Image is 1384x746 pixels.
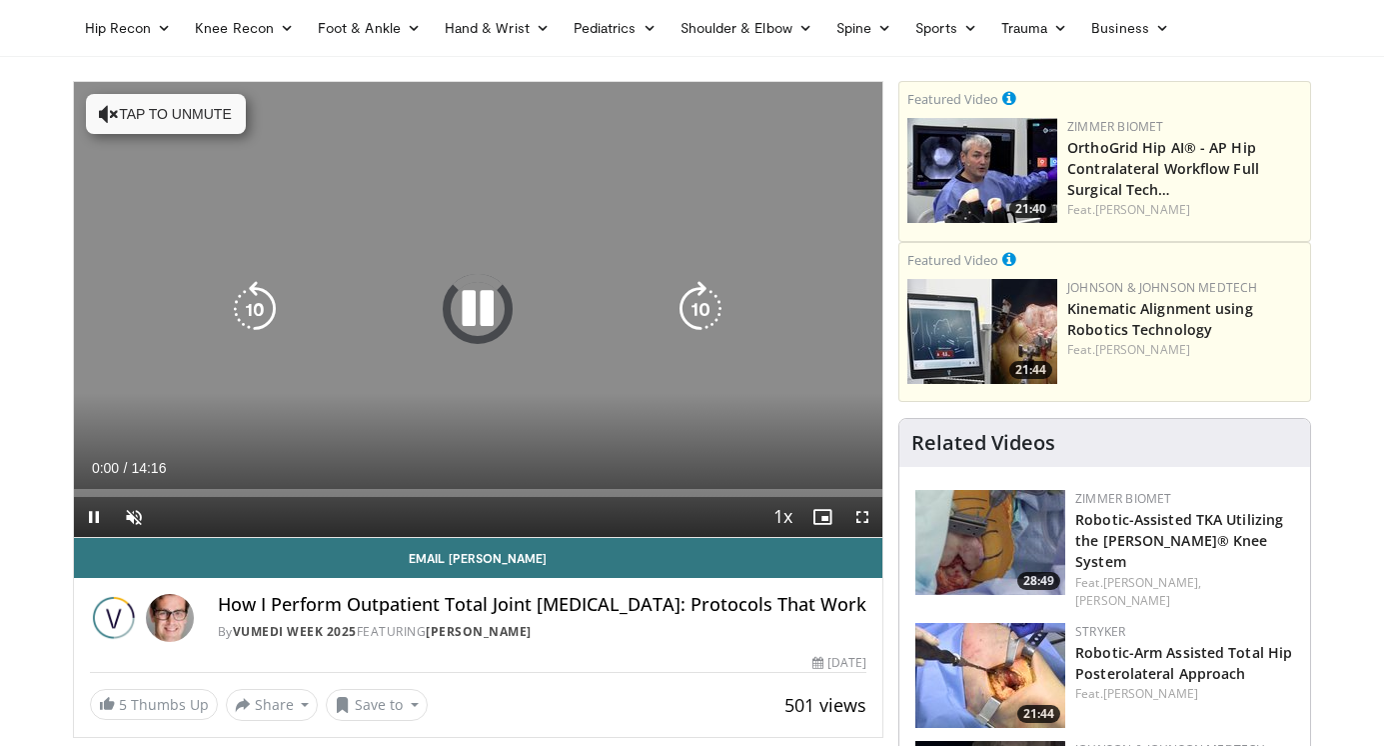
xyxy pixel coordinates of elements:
a: 5 Thumbs Up [90,689,218,720]
img: Vumedi Week 2025 [90,594,138,642]
img: 96a9cbbb-25ee-4404-ab87-b32d60616ad7.150x105_q85_crop-smart_upscale.jpg [907,118,1057,223]
button: Tap to unmute [86,94,246,134]
a: Vumedi Week 2025 [233,623,357,640]
a: Hip Recon [73,8,184,48]
span: 21:44 [1009,361,1052,379]
h4: How I Perform Outpatient Total Joint [MEDICAL_DATA]: Protocols That Work [218,594,867,616]
a: Kinematic Alignment using Robotics Technology [1067,299,1253,339]
a: Sports [903,8,989,48]
img: 85482610-0380-4aae-aa4a-4a9be0c1a4f1.150x105_q85_crop-smart_upscale.jpg [907,279,1057,384]
button: Unmute [114,497,154,537]
video-js: Video Player [74,82,883,538]
h4: Related Videos [911,431,1055,455]
a: [PERSON_NAME], [1103,574,1201,591]
a: Zimmer Biomet [1067,118,1163,135]
button: Enable picture-in-picture mode [802,497,842,537]
a: [PERSON_NAME] [1095,201,1190,218]
a: Johnson & Johnson MedTech [1067,279,1257,296]
a: 21:40 [907,118,1057,223]
a: OrthoGrid Hip AI® - AP Hip Contralateral Workflow Full Surgical Tech… [1067,138,1259,199]
a: [PERSON_NAME] [1095,341,1190,358]
a: Email [PERSON_NAME] [74,538,883,578]
a: Business [1079,8,1181,48]
a: Stryker [1075,623,1125,640]
a: [PERSON_NAME] [1103,685,1198,702]
a: Hand & Wrist [433,8,562,48]
div: Feat. [1075,574,1294,610]
button: Save to [326,689,428,721]
a: Robotic-Assisted TKA Utilizing the [PERSON_NAME]® Knee System [1075,510,1283,571]
a: Trauma [989,8,1080,48]
a: 21:44 [907,279,1057,384]
button: Fullscreen [842,497,882,537]
small: Featured Video [907,90,998,108]
div: Feat. [1075,685,1294,703]
div: Feat. [1067,201,1302,219]
button: Pause [74,497,114,537]
a: Zimmer Biomet [1075,490,1171,507]
a: Foot & Ankle [306,8,433,48]
div: Progress Bar [74,489,883,497]
span: 21:40 [1009,200,1052,218]
span: 5 [119,695,127,714]
div: By FEATURING [218,623,867,641]
a: Spine [824,8,903,48]
a: Pediatrics [562,8,669,48]
span: 28:49 [1017,572,1060,590]
a: Knee Recon [183,8,306,48]
img: Avatar [146,594,194,642]
span: 14:16 [131,460,166,476]
a: [PERSON_NAME] [1075,592,1170,609]
a: Robotic-Arm Assisted Total Hip Posterolateral Approach [1075,643,1292,683]
div: Feat. [1067,341,1302,359]
span: 501 views [784,693,866,717]
img: 3d35c8c9-d38c-4b51-bca9-0f8f52bcb268.150x105_q85_crop-smart_upscale.jpg [915,623,1065,728]
button: Playback Rate [762,497,802,537]
div: [DATE] [812,654,866,672]
a: Shoulder & Elbow [669,8,824,48]
span: 0:00 [92,460,119,476]
span: / [124,460,128,476]
span: 21:44 [1017,705,1060,723]
a: [PERSON_NAME] [426,623,532,640]
img: 8628d054-67c0-4db7-8e0b-9013710d5e10.150x105_q85_crop-smart_upscale.jpg [915,490,1065,595]
a: 28:49 [915,490,1065,595]
a: 21:44 [915,623,1065,728]
button: Share [226,689,319,721]
small: Featured Video [907,251,998,269]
